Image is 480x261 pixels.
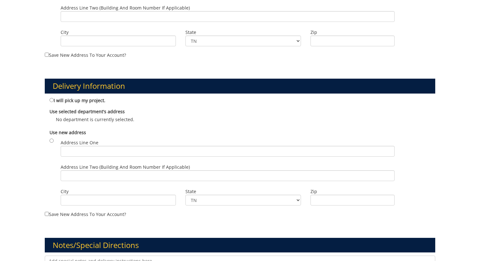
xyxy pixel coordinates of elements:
[310,36,395,46] input: Zip
[50,108,125,114] b: Use selected department's address
[61,188,176,195] label: City
[310,29,395,36] label: Zip
[310,188,395,195] label: Zip
[61,164,395,181] label: Address Line Two (Building and Room Number if applicable)
[61,36,176,46] input: City
[61,146,395,157] input: Address Line One
[45,212,49,216] input: Save new address to your account?
[45,53,49,57] input: Save new address to your account?
[61,195,176,206] input: City
[61,11,395,22] input: Address Line Two (Building and Room Number if applicable)
[310,195,395,206] input: Zip
[50,129,86,135] b: Use new address
[50,116,430,123] p: No department is currently selected.
[61,170,395,181] input: Address Line Two (Building and Room Number if applicable)
[50,97,105,104] label: I will pick up my project.
[61,29,176,36] label: City
[61,5,395,22] label: Address Line Two (Building and Room Number if applicable)
[185,188,301,195] label: State
[50,98,54,102] input: I will pick up my project.
[45,238,435,252] h3: Notes/Special Directions
[45,79,435,93] h3: Delivery Information
[185,29,301,36] label: State
[61,140,395,157] label: Address Line One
